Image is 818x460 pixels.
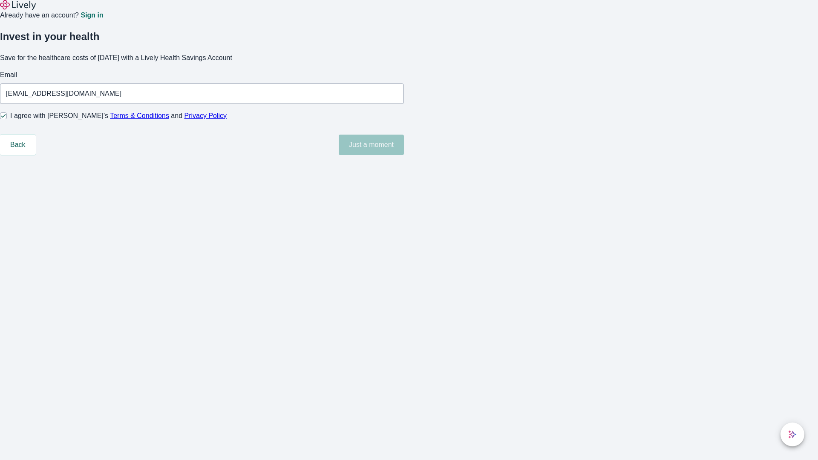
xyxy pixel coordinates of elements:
span: I agree with [PERSON_NAME]’s and [10,111,227,121]
button: chat [781,423,804,446]
a: Privacy Policy [184,112,227,119]
svg: Lively AI Assistant [788,430,797,439]
a: Sign in [81,12,103,19]
a: Terms & Conditions [110,112,169,119]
